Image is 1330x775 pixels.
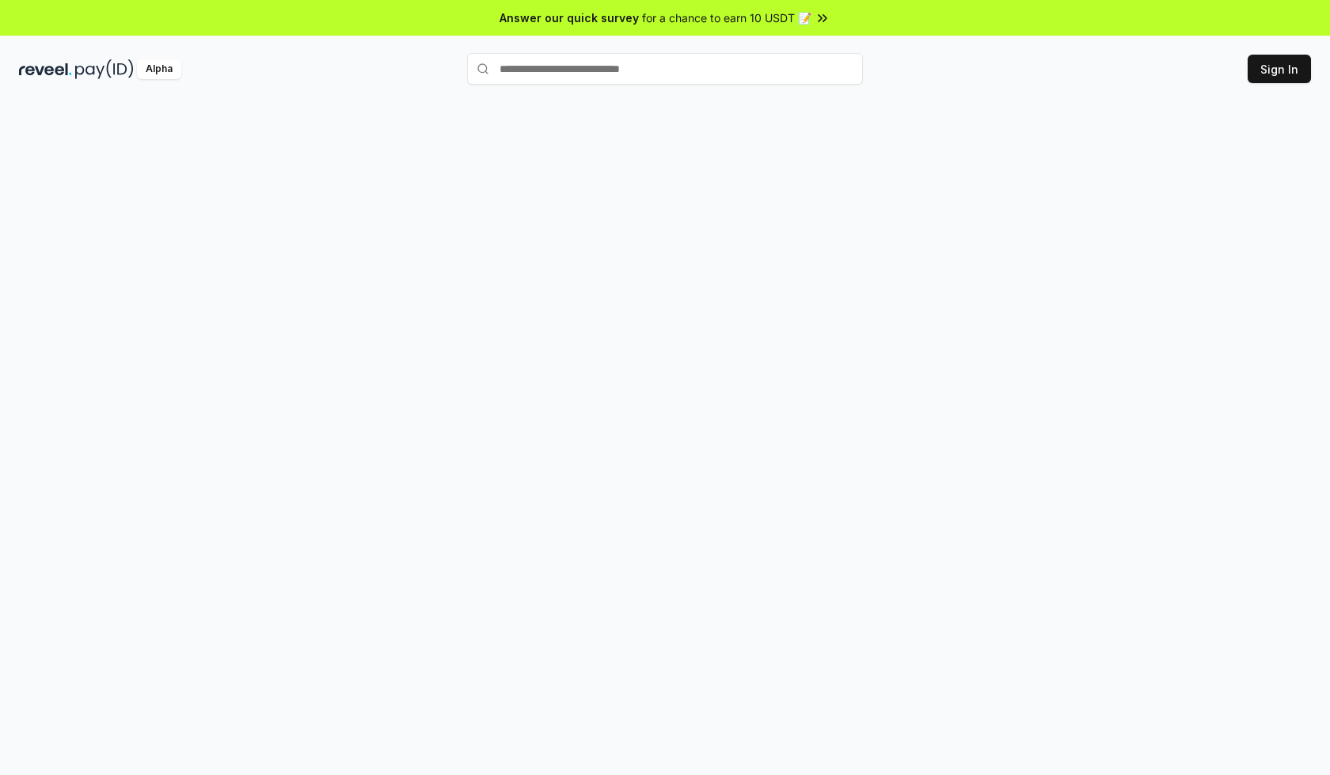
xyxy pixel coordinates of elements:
[642,9,811,26] span: for a chance to earn 10 USDT 📝
[1248,55,1311,83] button: Sign In
[500,9,639,26] span: Answer our quick survey
[75,59,134,79] img: pay_id
[137,59,181,79] div: Alpha
[19,59,72,79] img: reveel_dark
